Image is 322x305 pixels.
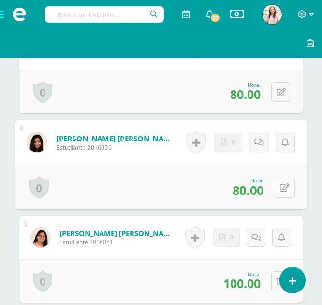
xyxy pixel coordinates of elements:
span: 55 [210,13,220,23]
span: 80.00 [233,181,264,198]
span: 100.00 [223,275,261,291]
img: 85da2c7de53b6dc5a40f3c6f304e3276.png [31,228,50,247]
span: Estudiante 2016050 [56,143,176,152]
a: 0 [29,176,49,199]
div: Nota: [233,177,264,183]
input: Busca un usuario... [45,6,164,23]
a: 0 [33,81,52,103]
div: Nota: [230,82,261,88]
div: Nota: [223,271,261,277]
a: 0 [33,270,52,292]
img: d2942744f9c745a4cff7aa76c081e4cf.png [263,5,282,24]
a: [PERSON_NAME] [PERSON_NAME] [56,133,176,143]
a: [PERSON_NAME] [PERSON_NAME] [59,228,176,238]
span: 80.00 [230,86,261,102]
span: 0 [232,133,236,152]
img: b3a8aefbe2e94f7df0e575cc79ce3014.png [27,132,47,152]
span: Estudiante 2016051 [59,238,176,246]
span: 0 [229,228,234,246]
